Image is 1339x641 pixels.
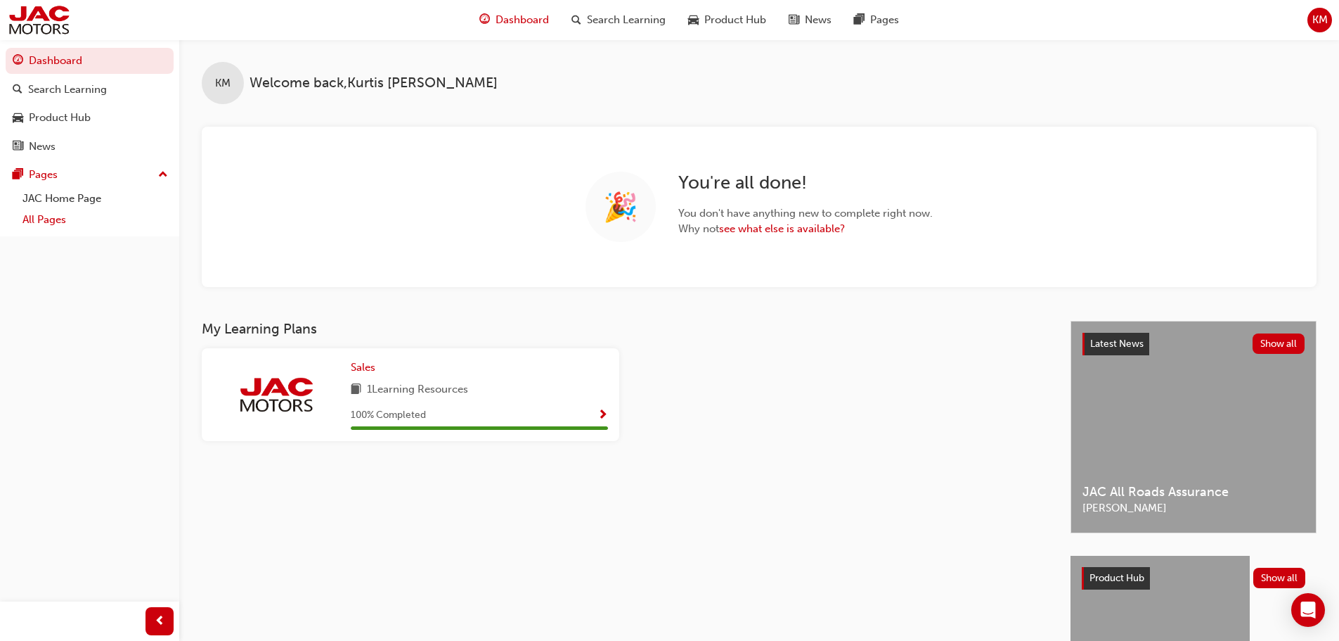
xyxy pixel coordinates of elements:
[351,381,361,399] span: book-icon
[29,110,91,126] div: Product Hub
[1307,8,1332,32] button: KM
[571,11,581,29] span: search-icon
[367,381,468,399] span: 1 Learning Resources
[7,4,71,36] img: jac-portal
[688,11,699,29] span: car-icon
[6,162,174,188] button: Pages
[29,167,58,183] div: Pages
[1082,484,1305,500] span: JAC All Roads Assurance
[13,112,23,125] span: car-icon
[215,75,231,91] span: KM
[13,55,23,68] span: guage-icon
[704,12,766,28] span: Product Hub
[479,11,490,29] span: guage-icon
[13,169,23,182] span: pages-icon
[1090,338,1144,350] span: Latest News
[29,139,56,155] div: News
[13,141,23,153] span: news-icon
[6,105,174,131] a: Product Hub
[777,6,843,34] a: news-iconNews
[250,75,498,91] span: Welcome back , Kurtis [PERSON_NAME]
[468,6,560,34] a: guage-iconDashboard
[202,321,1048,337] h3: My Learning Plans
[719,222,845,235] a: see what else is available?
[6,45,174,162] button: DashboardSearch LearningProduct HubNews
[789,11,799,29] span: news-icon
[843,6,910,34] a: pages-iconPages
[17,209,174,231] a: All Pages
[678,221,933,237] span: Why not
[155,613,165,630] span: prev-icon
[678,205,933,222] span: You don ' t have anything new to complete right now.
[351,407,426,424] span: 100 % Completed
[6,77,174,103] a: Search Learning
[1082,500,1305,516] span: [PERSON_NAME]
[1253,334,1305,354] button: Show all
[678,172,933,194] h2: You ' re all done!
[854,11,865,29] span: pages-icon
[6,134,174,160] a: News
[1082,333,1305,355] a: Latest NewsShow all
[1089,572,1144,584] span: Product Hub
[238,376,315,414] img: jac-portal
[158,166,168,184] span: up-icon
[560,6,677,34] a: search-iconSearch Learning
[6,48,174,74] a: Dashboard
[597,410,608,422] span: Show Progress
[587,12,666,28] span: Search Learning
[28,82,107,98] div: Search Learning
[1312,12,1328,28] span: KM
[351,360,381,376] a: Sales
[603,199,638,215] span: 🎉
[597,407,608,424] button: Show Progress
[870,12,899,28] span: Pages
[805,12,832,28] span: News
[1070,321,1317,533] a: Latest NewsShow allJAC All Roads Assurance[PERSON_NAME]
[677,6,777,34] a: car-iconProduct Hub
[13,84,22,96] span: search-icon
[1253,568,1306,588] button: Show all
[1291,593,1325,627] div: Open Intercom Messenger
[351,361,375,374] span: Sales
[17,188,174,210] a: JAC Home Page
[1082,567,1305,590] a: Product HubShow all
[496,12,549,28] span: Dashboard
